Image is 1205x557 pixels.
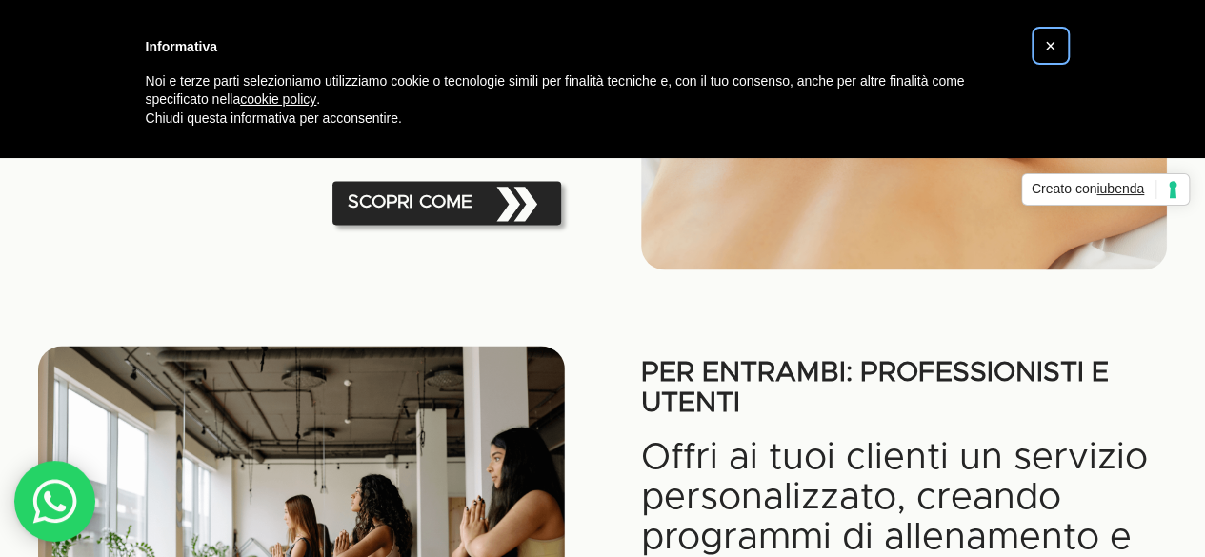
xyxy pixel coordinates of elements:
[146,110,402,126] font: Chiudi questa informativa per acconsentire.
[348,193,472,211] font: SCOPRI COME
[1021,173,1190,206] a: Creato coniubenda
[240,91,316,107] a: cookie policy
[641,358,1109,416] font: PER ENTRAMBI: PROFESSIONISTI E UTENTI
[1096,181,1144,196] font: iubenda
[31,478,79,526] img: whatsAppIcon.04b8739f.svg
[1032,181,1096,196] font: Creato con
[316,91,320,107] font: .
[146,39,217,54] font: Informativa
[1045,35,1056,56] font: ×
[1035,30,1066,61] button: Chiudi questa informativa
[104,353,182,389] input: INVIA
[146,73,965,108] font: Noi e terze parti selezioniamo utilizziamo cookie o tecnologie simili per finalità tecniche e, co...
[332,181,561,225] button: SCOPRI COME
[329,177,565,229] a: SCOPRI COME
[1110,466,1205,557] iframe: Widget di chat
